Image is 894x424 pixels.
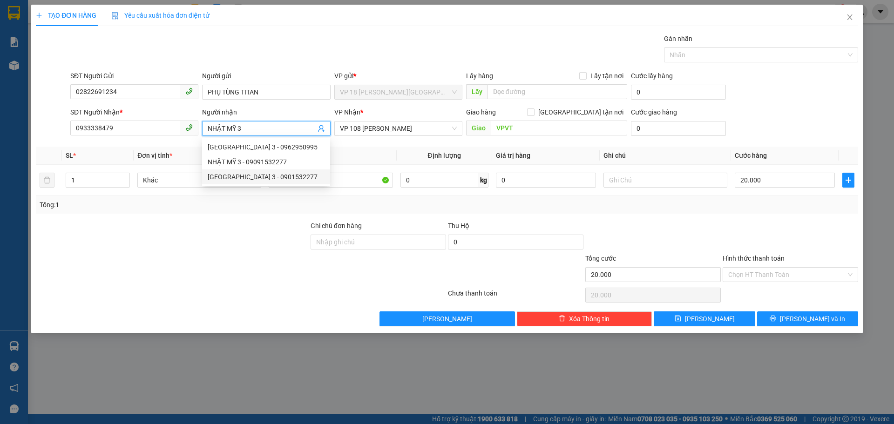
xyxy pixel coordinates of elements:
[569,314,610,324] span: Xóa Thông tin
[40,173,54,188] button: delete
[70,107,198,117] div: SĐT Người Nhận
[334,108,360,116] span: VP Nhận
[334,71,462,81] div: VP gửi
[428,152,461,159] span: Định lượng
[843,176,854,184] span: plus
[631,121,726,136] input: Cước giao hàng
[559,315,565,323] span: delete
[631,72,673,80] label: Cước lấy hàng
[757,311,858,326] button: printer[PERSON_NAME] và In
[70,71,198,81] div: SĐT Người Gửi
[202,71,330,81] div: Người gửi
[202,155,330,169] div: NHẬT MỸ 3 - 09091532277
[185,87,193,95] span: phone
[846,13,853,21] span: close
[587,71,627,81] span: Lấy tận nơi
[185,124,193,131] span: phone
[735,152,767,159] span: Cước hàng
[488,84,627,99] input: Dọc đường
[466,121,491,135] span: Giao
[311,222,362,229] label: Ghi chú đơn hàng
[466,72,493,80] span: Lấy hàng
[842,173,854,188] button: plus
[723,255,785,262] label: Hình thức thanh toán
[143,173,256,187] span: Khác
[36,12,42,19] span: plus
[466,108,496,116] span: Giao hàng
[600,147,731,165] th: Ghi chú
[111,12,210,19] span: Yêu cầu xuất hóa đơn điện tử
[603,173,727,188] input: Ghi Chú
[40,200,345,210] div: Tổng: 1
[780,314,845,324] span: [PERSON_NAME] và In
[654,311,755,326] button: save[PERSON_NAME]
[631,108,677,116] label: Cước giao hàng
[496,173,596,188] input: 0
[111,12,119,20] img: icon
[208,157,325,167] div: NHẬT MỸ 3 - 09091532277
[379,311,515,326] button: [PERSON_NAME]
[422,314,472,324] span: [PERSON_NAME]
[664,35,692,42] label: Gán nhãn
[36,12,96,19] span: TẠO ĐƠN HÀNG
[770,315,776,323] span: printer
[685,314,735,324] span: [PERSON_NAME]
[837,5,863,31] button: Close
[340,121,457,135] span: VP 108 Lê Hồng Phong - Vũng Tàu
[517,311,652,326] button: deleteXóa Thông tin
[466,84,488,99] span: Lấy
[202,169,330,184] div: NHẬT MỸ 3 - 0901532277
[269,173,393,188] input: VD: Bàn, Ghế
[585,255,616,262] span: Tổng cước
[202,140,330,155] div: NHẬT MỸ 3 - 0962950995
[496,152,530,159] span: Giá trị hàng
[137,152,172,159] span: Đơn vị tính
[208,142,325,152] div: [GEOGRAPHIC_DATA] 3 - 0962950995
[340,85,457,99] span: VP 18 Nguyễn Thái Bình - Quận 1
[447,288,584,304] div: Chưa thanh toán
[631,85,726,100] input: Cước lấy hàng
[535,107,627,117] span: [GEOGRAPHIC_DATA] tận nơi
[202,107,330,117] div: Người nhận
[66,152,73,159] span: SL
[318,125,325,132] span: user-add
[311,235,446,249] input: Ghi chú đơn hàng
[491,121,627,135] input: Dọc đường
[208,172,325,182] div: [GEOGRAPHIC_DATA] 3 - 0901532277
[448,222,469,229] span: Thu Hộ
[479,173,488,188] span: kg
[675,315,681,323] span: save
